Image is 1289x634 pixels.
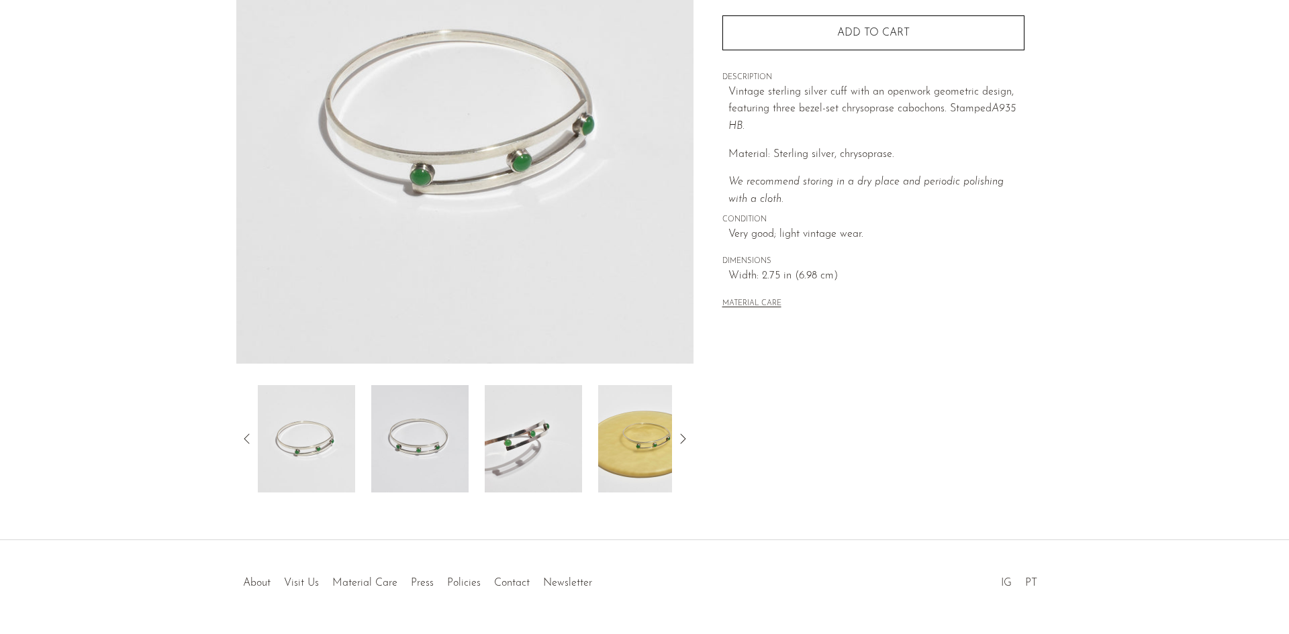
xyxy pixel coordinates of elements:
[243,578,271,588] a: About
[994,567,1044,592] ul: Social Medias
[494,578,530,588] a: Contact
[1001,578,1012,588] a: IG
[722,72,1024,84] span: DESCRIPTION
[371,385,469,492] img: Modernist Chrysoprase Cuff
[236,567,599,592] ul: Quick links
[728,268,1024,285] span: Width: 2.75 in (6.98 cm)
[728,146,1024,164] p: Material: Sterling silver, chrysoprase.
[447,578,481,588] a: Policies
[284,578,319,588] a: Visit Us
[722,214,1024,226] span: CONDITION
[728,84,1024,136] p: Vintage sterling silver cuff with an openwork geometric design, featuring three bezel-set chrysop...
[837,28,910,38] span: Add to cart
[722,256,1024,268] span: DIMENSIONS
[728,226,1024,244] span: Very good; light vintage wear.
[411,578,434,588] a: Press
[258,385,355,492] img: Modernist Chrysoprase Cuff
[722,299,781,309] button: MATERIAL CARE
[332,578,397,588] a: Material Care
[722,15,1024,50] button: Add to cart
[728,176,1004,205] em: We recommend storing in a dry place and periodic polishing with a cloth.
[598,385,696,492] img: Modernist Chrysoprase Cuff
[1025,578,1037,588] a: PT
[485,385,582,492] img: Modernist Chrysoprase Cuff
